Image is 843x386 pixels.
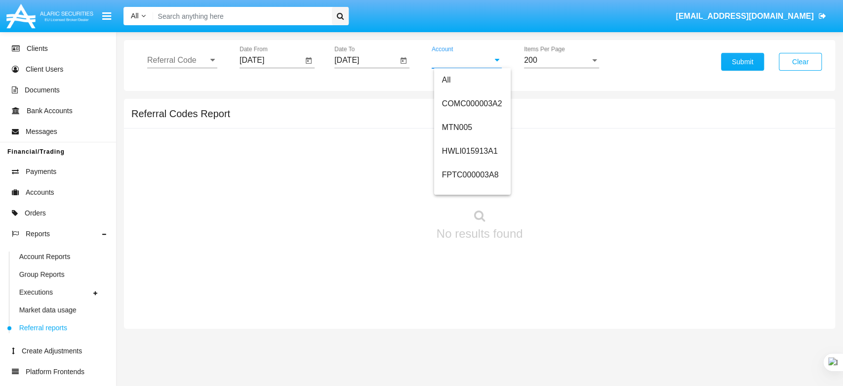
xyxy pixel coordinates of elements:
span: Account Reports [19,252,71,262]
span: Market data usage [19,305,77,315]
span: Platform Frontends [26,367,84,377]
span: MTN005 [442,123,472,131]
span: Orders [25,208,46,218]
span: Executions [19,287,53,298]
span: Documents [25,85,60,95]
span: Group Reports [19,269,65,280]
a: All [123,11,153,21]
span: Referral reports [19,323,67,333]
button: Open calendar [398,55,409,67]
a: Account Reports [9,252,108,262]
span: FPTC000003A8 [442,171,499,179]
a: Market data usage [9,305,108,315]
p: No results found [437,225,523,243]
a: Referral reports [9,323,108,333]
button: Open calendar [303,55,315,67]
span: TNNI015915A1 [442,194,496,203]
span: All [131,12,139,20]
span: Client Users [26,64,63,75]
span: HWLI015913A1 [442,147,498,155]
h5: Referral Codes Report [131,110,230,118]
button: Submit [721,53,764,71]
a: Executions [9,287,108,298]
input: Search [153,7,328,25]
span: Create Adjustments [22,346,82,356]
a: [EMAIL_ADDRESS][DOMAIN_NAME] [671,2,831,30]
span: Payments [26,167,56,177]
button: Clear [779,53,822,71]
span: 200 [524,56,537,64]
span: Accounts [26,187,54,198]
span: Reports [26,229,50,239]
span: All [442,76,451,84]
span: Messages [26,127,57,137]
img: Logo image [5,1,95,31]
span: COMC000003A2 [442,99,502,108]
span: Bank Accounts [27,106,73,116]
span: Clients [27,43,48,54]
span: [EMAIL_ADDRESS][DOMAIN_NAME] [676,12,813,20]
a: Group Reports [9,269,108,280]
